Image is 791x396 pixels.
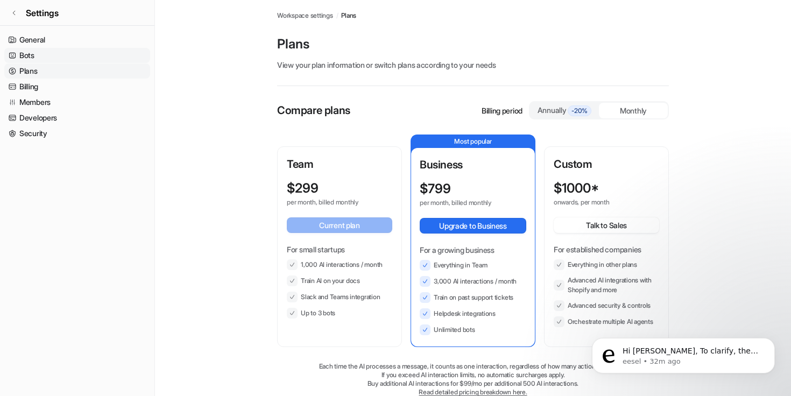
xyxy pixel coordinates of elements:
li: Train on past support tickets [420,292,526,303]
p: Plans [277,36,669,53]
a: Members [4,95,150,110]
p: per month, billed monthly [420,199,507,207]
p: Billing period [482,105,522,116]
li: Slack and Teams integration [287,292,392,302]
a: Workspace settings [277,11,333,20]
div: Annually [534,104,595,116]
li: Helpdesk integrations [420,308,526,319]
button: Upgrade to Business [420,218,526,234]
p: For small startups [287,244,392,255]
li: Advanced security & controls [554,300,659,311]
p: $ 1000* [554,181,599,196]
p: If you exceed AI interaction limits, no automatic surcharges apply. [277,371,669,379]
p: Most popular [411,135,535,148]
a: Bots [4,48,150,63]
li: Advanced AI integrations with Shopify and more [554,275,659,295]
li: Unlimited bots [420,324,526,335]
a: General [4,32,150,47]
p: Buy additional AI interactions for $99/mo per additional 500 AI interactions. [277,379,669,388]
li: Everything in other plans [554,259,659,270]
li: 1,000 AI interactions / month [287,259,392,270]
p: View your plan information or switch plans according to your needs [277,59,669,70]
p: Compare plans [277,102,350,118]
button: Current plan [287,217,392,233]
p: Team [287,156,392,172]
span: Settings [26,6,59,19]
button: Talk to Sales [554,217,659,233]
a: Plans [4,63,150,79]
p: For established companies [554,244,659,255]
a: Developers [4,110,150,125]
p: onwards, per month [554,198,640,207]
p: Business [420,157,526,173]
iframe: Intercom notifications message [576,315,791,391]
li: 3,000 AI interactions / month [420,276,526,287]
li: Orchestrate multiple AI agents [554,316,659,327]
p: $ 799 [420,181,451,196]
a: Plans [341,11,356,20]
p: $ 299 [287,181,319,196]
p: For a growing business [420,244,526,256]
a: Security [4,126,150,141]
li: Everything in Team [420,260,526,271]
p: Each time the AI processes a message, it counts as one interaction, regardless of how many action... [277,362,669,371]
li: Train AI on your docs [287,275,392,286]
div: Monthly [599,103,668,118]
li: Up to 3 bots [287,308,392,319]
a: Billing [4,79,150,94]
span: / [336,11,338,20]
p: per month, billed monthly [287,198,373,207]
a: Read detailed pricing breakdown here. [419,388,527,396]
span: -20% [568,105,591,116]
p: Custom [554,156,659,172]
